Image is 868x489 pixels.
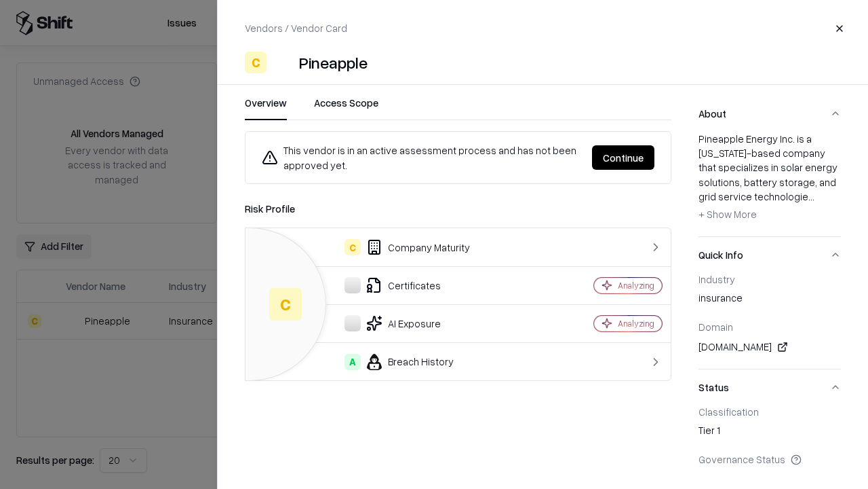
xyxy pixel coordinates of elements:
div: C [344,239,361,255]
div: [DOMAIN_NAME] [698,339,841,355]
div: Governance Status [698,453,841,465]
div: Certificates [256,277,547,293]
div: About [698,132,841,236]
div: Classification [698,405,841,418]
div: Quick Info [698,273,841,369]
div: Breach History [256,354,547,370]
div: Pineapple Energy Inc. is a [US_STATE]-based company that specializes in solar energy solutions, b... [698,132,841,225]
button: + Show More [698,204,757,225]
div: Pineapple [299,52,368,73]
button: Overview [245,96,287,120]
div: Analyzing [618,318,654,329]
div: Tier 1 [698,423,841,442]
button: Continue [592,145,654,170]
img: Pineapple [272,52,294,73]
div: Analyzing [618,280,654,291]
button: Access Scope [314,96,378,120]
div: C [269,288,302,321]
span: ... [808,190,814,202]
button: About [698,96,841,132]
div: AI Exposure [256,315,547,331]
div: A [344,354,361,370]
div: Industry [698,273,841,285]
p: Vendors / Vendor Card [245,21,347,35]
div: Domain [698,321,841,333]
div: Company Maturity [256,239,547,255]
div: Risk Profile [245,200,671,217]
div: This vendor is in an active assessment process and has not been approved yet. [262,143,581,173]
div: insurance [698,291,841,310]
button: Quick Info [698,237,841,273]
span: + Show More [698,208,757,220]
button: Status [698,369,841,405]
div: C [245,52,267,73]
